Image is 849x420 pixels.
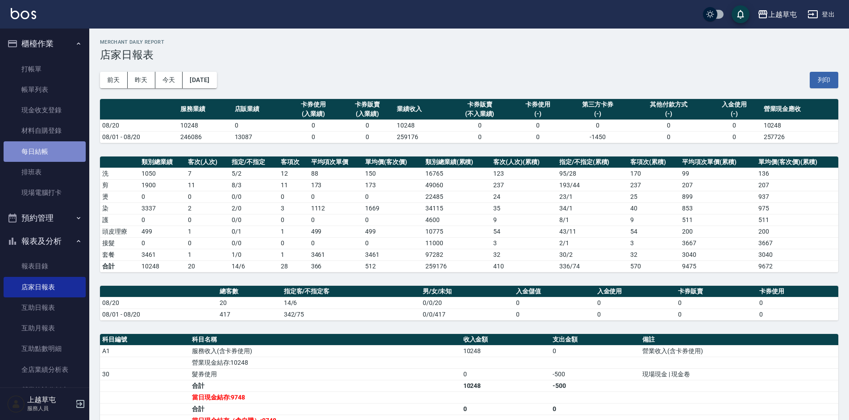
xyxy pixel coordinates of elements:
div: (入業績) [289,109,338,119]
td: 髮券使用 [190,368,461,380]
a: 打帳單 [4,59,86,79]
td: 237 [491,179,557,191]
button: 櫃檯作業 [4,32,86,55]
td: 0 [287,119,341,131]
td: 現場現金 | 現金卷 [640,368,838,380]
td: 2 / 1 [557,237,628,249]
td: 10248 [762,119,838,131]
th: 營業現金應收 [762,99,838,120]
td: A1 [100,345,190,357]
td: 853 [680,202,756,214]
td: 3040 [756,249,838,260]
td: 207 [680,179,756,191]
td: 0 [550,403,640,415]
a: 報表目錄 [4,256,86,276]
td: 10248 [461,345,551,357]
a: 現場電腦打卡 [4,182,86,203]
td: 0 [595,297,676,309]
td: 499 [139,226,186,237]
td: 1050 [139,168,186,179]
td: 3 [628,237,680,249]
td: 88 [309,168,363,179]
th: 單均價(客次價) [363,156,423,168]
td: 合計 [190,380,461,391]
table: a dense table [100,156,838,272]
td: 8 / 1 [557,214,628,226]
th: 平均項次單價(累積) [680,156,756,168]
td: 0 / 0 [229,191,279,202]
div: 卡券販賣 [343,100,392,109]
td: 1900 [139,179,186,191]
td: 08/01 - 08/20 [100,309,217,320]
th: 客次(人次)(累積) [491,156,557,168]
td: 0 [186,237,229,249]
td: 1 [279,249,308,260]
td: 30 [100,368,190,380]
td: 4600 [423,214,491,226]
td: 0 [757,297,838,309]
td: 97282 [423,249,491,260]
td: 899 [680,191,756,202]
td: 20 [217,297,281,309]
td: 237 [628,179,680,191]
td: 410 [491,260,557,272]
td: 合計 [100,260,139,272]
th: 收入金額 [461,334,551,346]
td: 136 [756,168,838,179]
table: a dense table [100,286,838,321]
td: 22485 [423,191,491,202]
td: 08/20 [100,297,217,309]
a: 互助月報表 [4,318,86,338]
td: 0 [139,191,186,202]
div: (不入業績) [451,109,508,119]
td: 當日現金結存:9748 [190,391,461,403]
td: 0 [511,119,565,131]
td: 28 [279,260,308,272]
td: 染 [100,202,139,214]
button: save [732,5,749,23]
button: 今天 [155,72,183,88]
td: 0 / 0 [229,237,279,249]
td: 193 / 44 [557,179,628,191]
td: 0 [309,191,363,202]
td: 49060 [423,179,491,191]
td: 54 [628,226,680,237]
td: 336/74 [557,260,628,272]
td: 0 [565,119,630,131]
td: 3337 [139,202,186,214]
td: 服務收入(含卡券使用) [190,345,461,357]
td: 0 [341,119,395,131]
td: 洗 [100,168,139,179]
td: 173 [363,179,423,191]
th: 店販業績 [233,99,287,120]
a: 店家日報表 [4,277,86,297]
td: 1 [279,226,308,237]
td: 16765 [423,168,491,179]
th: 指定客/不指定客 [282,286,420,297]
p: 服務人員 [27,404,73,412]
td: 9475 [680,260,756,272]
td: 0 [595,309,676,320]
td: 0 [186,214,229,226]
div: (-) [567,109,628,119]
div: (-) [513,109,562,119]
td: 259176 [423,260,491,272]
td: 1 [186,249,229,260]
td: 99 [680,168,756,179]
td: 接髮 [100,237,139,249]
button: 列印 [810,72,838,88]
div: 卡券使用 [289,100,338,109]
td: 3461 [309,249,363,260]
td: 14/6 [282,297,420,309]
td: 95 / 28 [557,168,628,179]
td: 0 [707,119,761,131]
td: 3667 [756,237,838,249]
td: 499 [363,226,423,237]
td: 0 [630,119,707,131]
div: 其他付款方式 [633,100,705,109]
h3: 店家日報表 [100,49,838,61]
td: 12 [279,168,308,179]
th: 入金使用 [595,286,676,297]
td: 13087 [233,131,287,143]
td: 35 [491,202,557,214]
